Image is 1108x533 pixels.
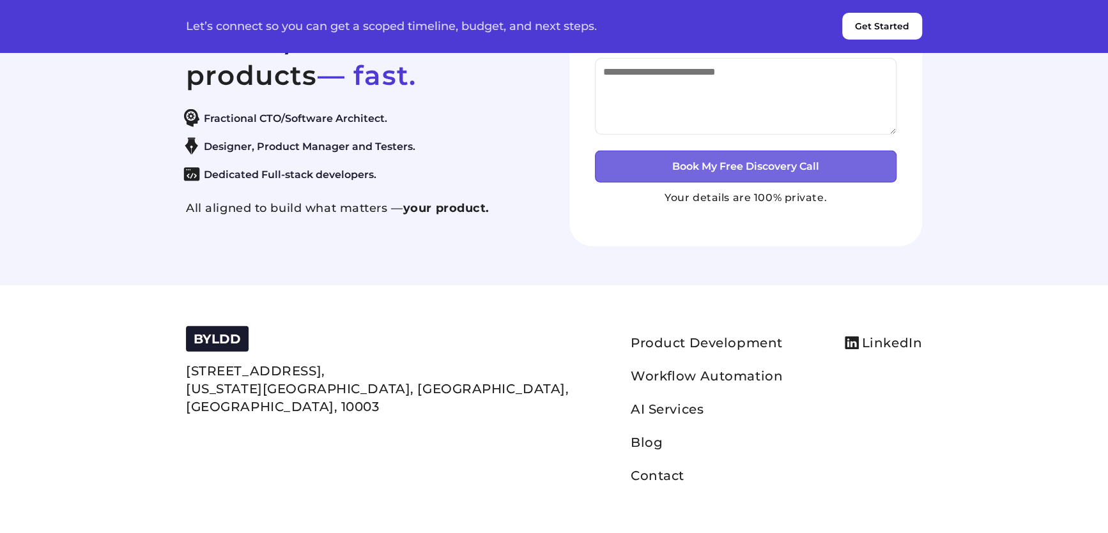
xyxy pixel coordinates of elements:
[186,200,539,216] p: All aligned to build what matters —
[845,331,922,354] a: LinkedIn
[631,402,704,417] a: AI Services
[403,201,489,215] strong: your product.
[180,137,532,155] li: Designer, Product Manager and Testers.
[631,468,684,483] a: Contact
[845,336,859,350] img: linkdin
[180,165,532,183] li: Dedicated Full-stack developers.
[194,334,241,346] a: BYLDD
[318,59,416,92] span: — fast.
[631,368,783,384] a: Workflow Automation
[631,335,783,350] a: Product Development
[186,362,569,416] p: [STREET_ADDRESS], [US_STATE][GEOGRAPHIC_DATA], [GEOGRAPHIC_DATA], [GEOGRAPHIC_DATA], 10003
[631,435,663,450] a: Blog
[842,13,922,40] button: Get Started
[595,190,896,206] p: Your details are 100% private.
[186,20,597,33] p: Let’s connect so you can get a scoped timeline, budget, and next steps.
[180,109,532,127] li: Fractional CTO/Software Architect.
[194,331,241,347] span: BYLDD
[595,151,896,183] button: Book My Free Discovery Call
